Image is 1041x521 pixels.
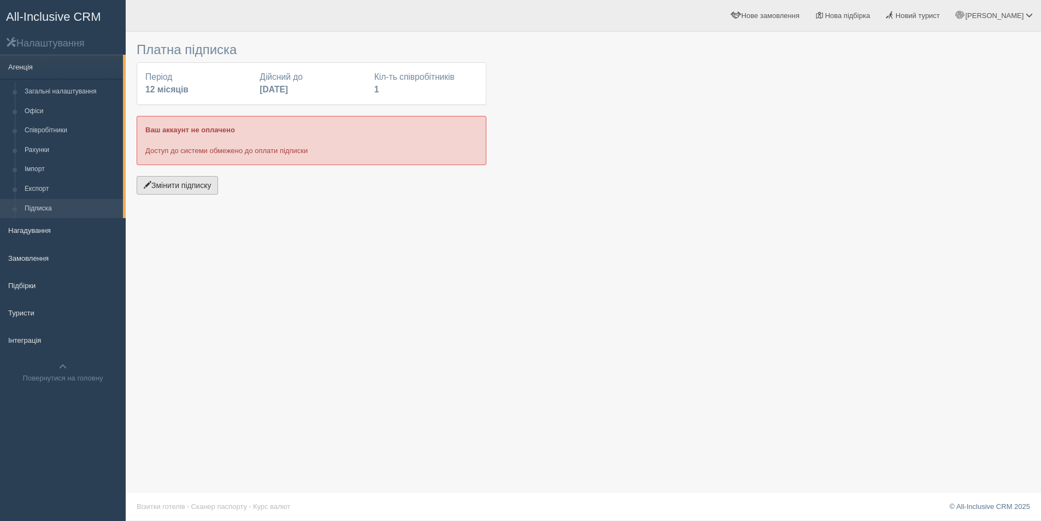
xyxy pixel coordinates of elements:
[137,502,185,511] a: Візитки готелів
[137,116,486,165] div: Доступ до системи обмежено до оплати підписки
[254,71,368,96] div: Дійсний до
[260,85,288,94] b: [DATE]
[1,1,125,31] a: All-Inclusive CRM
[949,502,1030,511] a: © All-Inclusive CRM 2025
[825,11,871,20] span: Нова підбірка
[374,85,379,94] b: 1
[20,179,123,199] a: Експорт
[369,71,483,96] div: Кіл-ть співробітників
[965,11,1024,20] span: [PERSON_NAME]
[137,43,486,57] h3: Платна підписка
[20,160,123,179] a: Імпорт
[187,502,189,511] span: ·
[742,11,799,20] span: Нове замовлення
[20,121,123,141] a: Співробітники
[6,10,101,24] span: All-Inclusive CRM
[191,502,247,511] a: Сканер паспорту
[20,82,123,102] a: Загальні налаштування
[249,502,251,511] span: ·
[896,11,940,20] span: Новий турист
[145,126,235,134] b: Ваш аккаунт не оплачено
[20,199,123,219] a: Підписка
[253,502,290,511] a: Курс валют
[140,71,254,96] div: Період
[20,141,123,160] a: Рахунки
[145,85,189,94] b: 12 місяців
[20,102,123,121] a: Офіси
[137,176,218,195] button: Змінити підписку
